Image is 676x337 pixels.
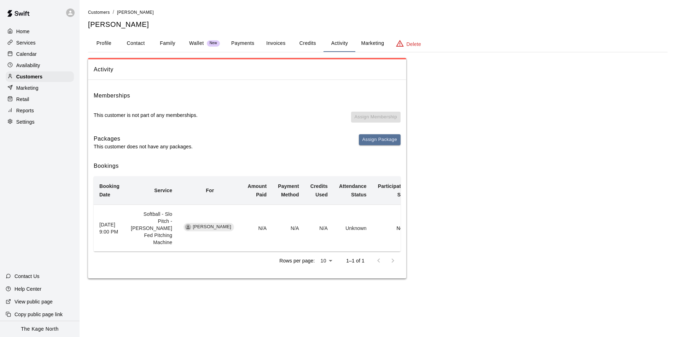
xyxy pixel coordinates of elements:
[94,205,125,252] th: [DATE] 9:00 PM
[125,205,178,252] td: Softball - Slo Pitch - [PERSON_NAME] Fed Pitching Machine
[317,256,335,266] div: 10
[339,183,367,197] b: Attendance Status
[272,205,304,252] td: N/A
[6,105,74,116] a: Reports
[94,112,198,119] p: This customer is not part of any memberships.
[359,134,401,145] button: Assign Package
[21,325,59,333] p: The Kage North
[333,205,372,252] td: Unknown
[305,205,333,252] td: N/A
[378,225,409,232] p: None
[16,28,30,35] p: Home
[94,176,414,252] table: simple table
[190,224,234,230] span: [PERSON_NAME]
[88,8,668,16] nav: breadcrumb
[279,257,315,264] p: Rows per page:
[6,83,74,93] a: Marketing
[16,107,34,114] p: Reports
[16,73,42,80] p: Customers
[6,49,74,59] a: Calendar
[292,35,324,52] button: Credits
[113,8,114,16] li: /
[94,134,193,143] h6: Packages
[120,35,152,52] button: Contact
[6,71,74,82] a: Customers
[14,273,40,280] p: Contact Us
[278,183,299,197] b: Payment Method
[16,51,37,58] p: Calendar
[355,35,390,52] button: Marketing
[99,183,120,197] b: Booking Date
[152,35,183,52] button: Family
[94,91,130,100] h6: Memberships
[6,37,74,48] a: Services
[14,311,63,318] p: Copy public page link
[324,35,355,52] button: Activity
[16,62,40,69] p: Availability
[6,94,74,105] a: Retail
[16,96,29,103] p: Retail
[185,224,191,230] div: Robert Mihills
[154,188,172,193] b: Service
[88,20,668,29] h5: [PERSON_NAME]
[94,143,193,150] p: This customer does not have any packages.
[16,84,39,91] p: Marketing
[310,183,328,197] b: Credits Used
[351,112,401,129] span: You don't have any memberships
[242,205,273,252] td: N/A
[6,117,74,127] a: Settings
[407,41,421,48] p: Delete
[260,35,292,52] button: Invoices
[346,257,365,264] p: 1–1 of 1
[206,188,214,193] b: For
[226,35,260,52] button: Payments
[207,41,220,46] span: New
[189,40,204,47] p: Wallet
[16,118,35,125] p: Settings
[248,183,267,197] b: Amount Paid
[88,35,668,52] div: basic tabs example
[6,60,74,71] a: Availability
[14,298,53,305] p: View public page
[94,161,401,171] h6: Bookings
[378,183,409,197] b: Participating Staff
[16,39,36,46] p: Services
[94,65,401,74] span: Activity
[6,26,74,37] a: Home
[88,10,110,15] span: Customers
[88,9,110,15] a: Customers
[88,35,120,52] button: Profile
[117,10,154,15] span: [PERSON_NAME]
[14,285,41,292] p: Help Center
